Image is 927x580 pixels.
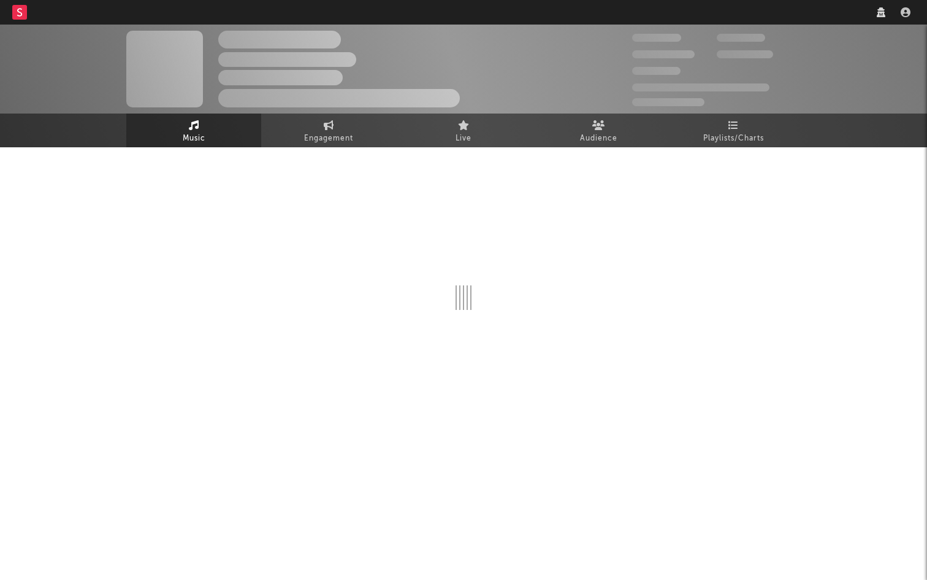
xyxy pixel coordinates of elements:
a: Playlists/Charts [666,114,801,147]
span: 100,000 [632,67,681,75]
a: Music [126,114,261,147]
span: 1,000,000 [717,50,773,58]
span: Jump Score: 85.0 [632,98,704,106]
span: 50,000,000 [632,50,695,58]
span: 300,000 [632,34,681,42]
span: Live [456,131,471,146]
span: Music [183,131,205,146]
a: Audience [531,114,666,147]
span: 100,000 [717,34,765,42]
a: Live [396,114,531,147]
span: Engagement [304,131,353,146]
span: 50,000,000 Monthly Listeners [632,83,769,91]
span: Playlists/Charts [703,131,764,146]
a: Engagement [261,114,396,147]
span: Audience [580,131,617,146]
